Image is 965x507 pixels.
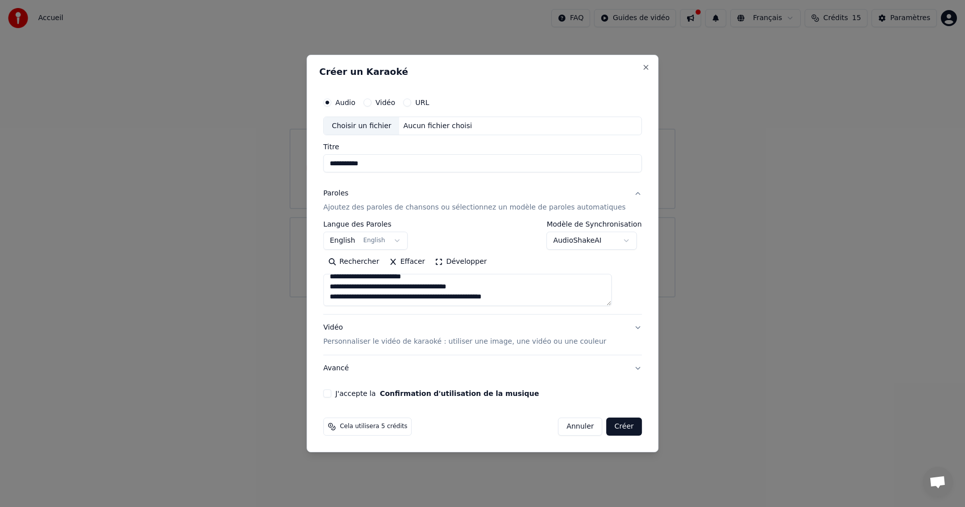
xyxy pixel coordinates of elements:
label: Audio [335,99,355,106]
button: Avancé [323,355,642,381]
button: Rechercher [323,254,384,270]
div: ParolesAjoutez des paroles de chansons ou sélectionnez un modèle de paroles automatiques [323,221,642,315]
label: Titre [323,144,642,151]
span: Cela utilisera 5 crédits [340,423,407,431]
button: ParolesAjoutez des paroles de chansons ou sélectionnez un modèle de paroles automatiques [323,181,642,221]
label: Vidéo [375,99,395,106]
button: Effacer [384,254,430,270]
label: URL [415,99,429,106]
div: Vidéo [323,323,606,347]
p: Ajoutez des paroles de chansons ou sélectionnez un modèle de paroles automatiques [323,203,626,213]
button: Annuler [558,418,602,436]
button: Créer [607,418,642,436]
button: J'accepte la [380,390,539,397]
div: Aucun fichier choisi [400,121,476,131]
div: Choisir un fichier [324,117,399,135]
p: Personnaliser le vidéo de karaoké : utiliser une image, une vidéo ou une couleur [323,337,606,347]
button: Développer [430,254,492,270]
label: J'accepte la [335,390,539,397]
div: Paroles [323,189,348,199]
label: Modèle de Synchronisation [547,221,642,228]
button: VidéoPersonnaliser le vidéo de karaoké : utiliser une image, une vidéo ou une couleur [323,315,642,355]
h2: Créer un Karaoké [319,67,646,76]
label: Langue des Paroles [323,221,408,228]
